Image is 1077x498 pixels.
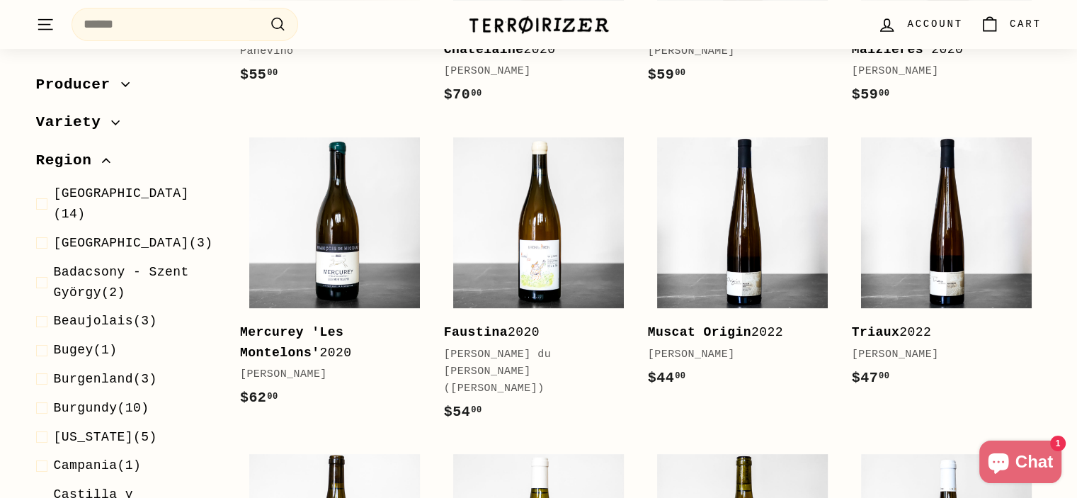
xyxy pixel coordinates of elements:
span: $54 [444,404,482,420]
span: [US_STATE] [54,430,134,444]
div: 2020 [240,322,416,363]
b: La Grande Chatelaine [444,22,524,57]
span: (3) [54,369,157,390]
span: (3) [54,312,157,332]
div: [PERSON_NAME] [648,346,824,363]
div: [PERSON_NAME] [852,346,1027,363]
span: Account [907,16,962,32]
sup: 00 [879,89,889,98]
a: Mercurey 'Les Montelons'2020[PERSON_NAME] [240,128,430,424]
span: (5) [54,427,157,448]
span: Bugey [54,344,93,358]
span: (3) [54,233,213,254]
span: (14) [54,184,217,225]
span: $70 [444,86,482,103]
sup: 00 [267,392,278,402]
div: 2022 [852,322,1027,343]
div: [PERSON_NAME] [444,63,620,80]
span: Cart [1010,16,1042,32]
b: Muscat Origin [648,325,751,339]
button: Region [36,145,217,183]
span: Burgenland [54,372,134,386]
span: Region [36,149,103,173]
span: $62 [240,390,278,406]
span: (10) [54,398,149,419]
span: $47 [852,370,890,386]
div: Panevino [240,43,416,60]
span: Burgundy [54,401,118,415]
span: $59 [852,86,890,103]
div: [PERSON_NAME] [240,366,416,383]
span: $44 [648,370,686,386]
button: Variety [36,108,217,146]
span: $59 [648,67,686,83]
div: [PERSON_NAME] [648,43,824,60]
span: Beaujolais [54,315,134,329]
sup: 00 [267,68,278,78]
span: Producer [36,73,121,97]
div: [PERSON_NAME] du [PERSON_NAME] ([PERSON_NAME]) [444,346,620,397]
b: Faustina [444,325,508,339]
sup: 00 [471,405,481,415]
span: (1) [54,341,118,361]
a: Faustina2020[PERSON_NAME] du [PERSON_NAME] ([PERSON_NAME]) [444,128,634,437]
sup: 00 [879,371,889,381]
span: [GEOGRAPHIC_DATA] [54,187,189,201]
a: Muscat Origin2022[PERSON_NAME] [648,128,838,403]
b: Rully 'Les Maizieres' [852,22,932,57]
b: Mercurey 'Les Montelons' [240,325,343,360]
span: (2) [54,262,217,303]
sup: 00 [471,89,481,98]
button: Producer [36,69,217,108]
span: Campania [54,459,118,473]
span: Badacsony - Szent György [54,265,189,300]
div: 2020 [444,322,620,343]
div: [PERSON_NAME] [852,63,1027,80]
b: Triaux [852,325,900,339]
sup: 00 [675,68,685,78]
sup: 00 [675,371,685,381]
span: (1) [54,456,142,477]
span: $55 [240,67,278,83]
span: [GEOGRAPHIC_DATA] [54,236,189,250]
span: Variety [36,111,112,135]
inbox-online-store-chat: Shopify online store chat [975,441,1066,487]
div: 2022 [648,322,824,343]
a: Cart [971,4,1050,45]
a: Account [869,4,971,45]
a: Triaux2022[PERSON_NAME] [852,128,1042,403]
